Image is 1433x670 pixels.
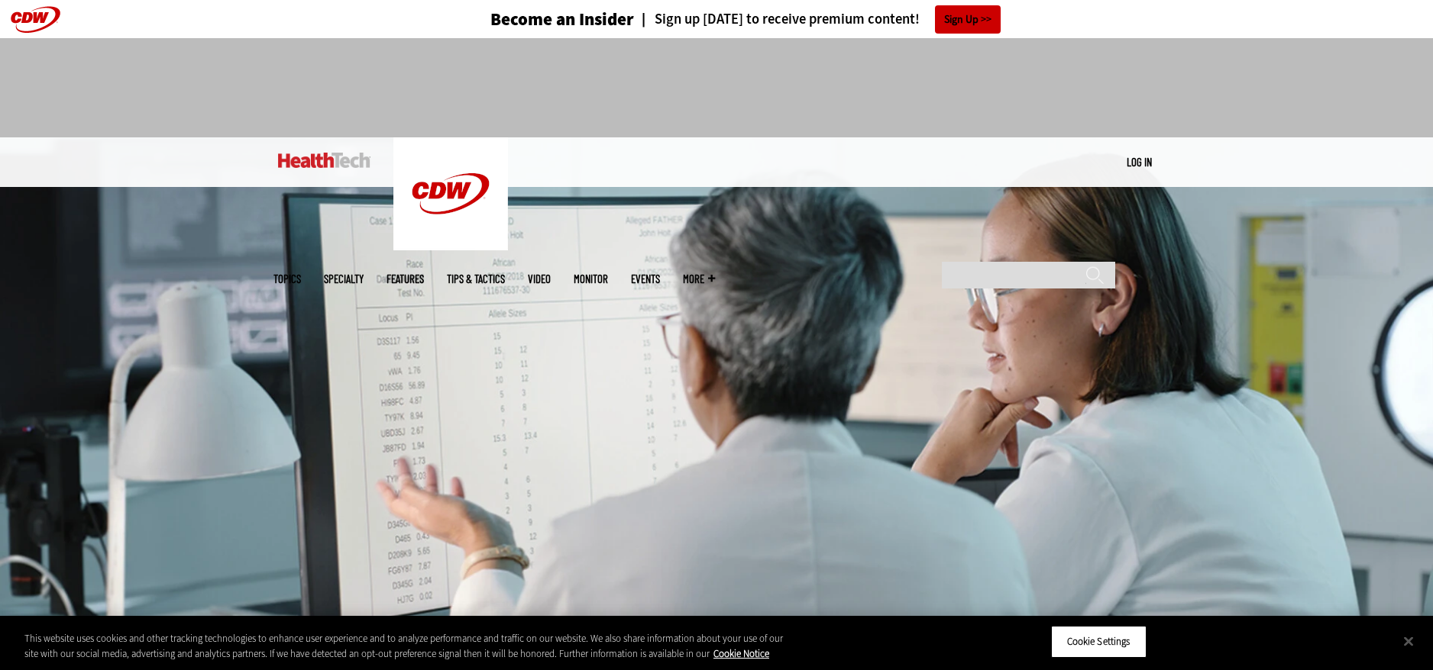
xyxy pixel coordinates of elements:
iframe: advertisement [438,53,995,122]
a: Tips & Tactics [447,273,505,285]
a: CDW [393,238,508,254]
span: Specialty [324,273,364,285]
a: Sign Up [935,5,1001,34]
img: Home [278,153,370,168]
button: Cookie Settings [1051,626,1147,658]
div: This website uses cookies and other tracking technologies to enhance user experience and to analy... [24,631,788,661]
span: More [683,273,715,285]
a: Features [387,273,424,285]
img: Home [393,137,508,250]
a: Sign up [DATE] to receive premium content! [634,12,920,27]
span: Topics [273,273,301,285]
button: Close [1392,624,1425,658]
a: More information about your privacy [713,647,769,660]
h3: Become an Insider [490,11,634,28]
a: MonITor [574,273,608,285]
a: Log in [1127,155,1152,169]
a: Video [528,273,551,285]
a: Events [631,273,660,285]
a: Become an Insider [433,11,634,28]
div: User menu [1127,154,1152,170]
